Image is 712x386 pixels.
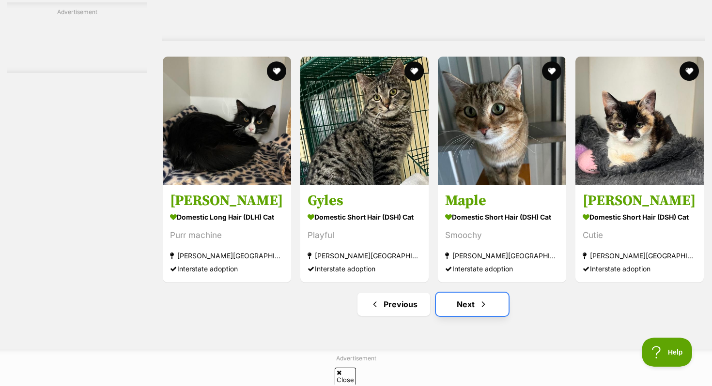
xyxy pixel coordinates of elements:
a: Gyles Domestic Short Hair (DSH) Cat Playful [PERSON_NAME][GEOGRAPHIC_DATA], [GEOGRAPHIC_DATA] Int... [300,185,429,283]
strong: Domestic Short Hair (DSH) Cat [583,210,697,224]
strong: Domestic Short Hair (DSH) Cat [308,210,421,224]
img: Maple - Domestic Short Hair (DSH) Cat [438,57,566,185]
div: Smoochy [445,229,559,242]
h3: [PERSON_NAME] [583,192,697,210]
h3: Gyles [308,192,421,210]
a: Maple Domestic Short Hair (DSH) Cat Smoochy [PERSON_NAME][GEOGRAPHIC_DATA], [GEOGRAPHIC_DATA] Int... [438,185,566,283]
div: Interstate adoption [583,263,697,276]
strong: Domestic Long Hair (DLH) Cat [170,210,284,224]
button: favourite [267,61,286,81]
h3: Maple [445,192,559,210]
strong: [PERSON_NAME][GEOGRAPHIC_DATA], [GEOGRAPHIC_DATA] [170,250,284,263]
button: favourite [542,61,561,81]
div: Interstate adoption [445,263,559,276]
img: Sally - Domestic Short Hair (DSH) Cat [575,57,704,185]
strong: [PERSON_NAME][GEOGRAPHIC_DATA], [GEOGRAPHIC_DATA] [583,250,697,263]
button: favourite [404,61,424,81]
div: Interstate adoption [170,263,284,276]
div: Playful [308,229,421,242]
strong: [PERSON_NAME][GEOGRAPHIC_DATA], [GEOGRAPHIC_DATA] [445,250,559,263]
span: Close [335,368,356,385]
h3: [PERSON_NAME] [170,192,284,210]
img: Jasmine - Domestic Long Hair (DLH) Cat [163,57,291,185]
button: favourite [680,61,699,81]
div: Advertisement [7,2,147,73]
iframe: Help Scout Beacon - Open [642,338,693,367]
a: [PERSON_NAME] Domestic Short Hair (DSH) Cat Cutie [PERSON_NAME][GEOGRAPHIC_DATA], [GEOGRAPHIC_DAT... [575,185,704,283]
div: Purr machine [170,229,284,242]
div: Cutie [583,229,697,242]
img: Gyles - Domestic Short Hair (DSH) Cat [300,57,429,185]
a: Previous page [357,293,430,316]
a: [PERSON_NAME] Domestic Long Hair (DLH) Cat Purr machine [PERSON_NAME][GEOGRAPHIC_DATA], [GEOGRAPH... [163,185,291,283]
strong: Domestic Short Hair (DSH) Cat [445,210,559,224]
div: Interstate adoption [308,263,421,276]
strong: [PERSON_NAME][GEOGRAPHIC_DATA], [GEOGRAPHIC_DATA] [308,250,421,263]
nav: Pagination [162,293,705,316]
a: Next page [436,293,509,316]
